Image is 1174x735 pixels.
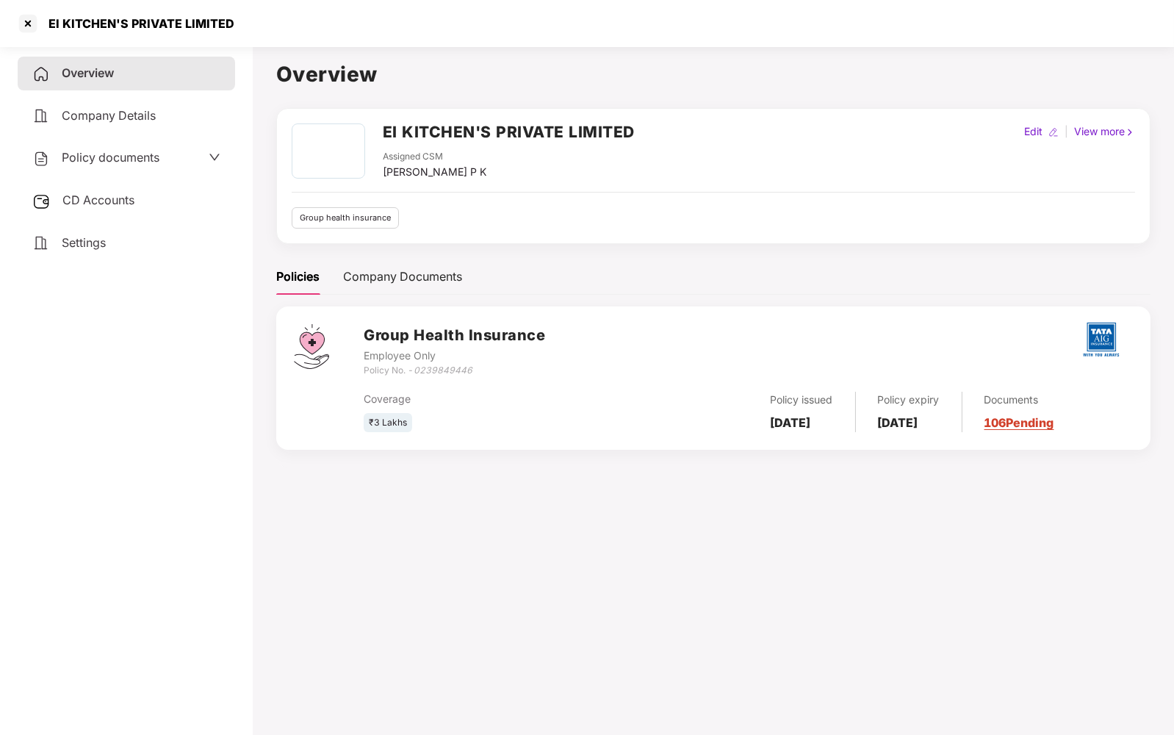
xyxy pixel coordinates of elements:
[383,164,486,180] div: [PERSON_NAME] P K
[62,108,156,123] span: Company Details
[383,150,486,164] div: Assigned CSM
[294,324,329,369] img: svg+xml;base64,PHN2ZyB4bWxucz0iaHR0cDovL3d3dy53My5vcmcvMjAwMC9zdmciIHdpZHRoPSI0Ny43MTQiIGhlaWdodD...
[62,65,114,80] span: Overview
[364,324,545,347] h3: Group Health Insurance
[383,120,635,144] h2: EI KITCHEN'S PRIVATE LIMITED
[1076,314,1127,365] img: tatag.png
[209,151,220,163] span: down
[62,235,106,250] span: Settings
[32,65,50,83] img: svg+xml;base64,PHN2ZyB4bWxucz0iaHR0cDovL3d3dy53My5vcmcvMjAwMC9zdmciIHdpZHRoPSIyNCIgaGVpZ2h0PSIyNC...
[1048,127,1059,137] img: editIcon
[984,392,1054,408] div: Documents
[276,58,1150,90] h1: Overview
[32,193,51,210] img: svg+xml;base64,PHN2ZyB3aWR0aD0iMjUiIGhlaWdodD0iMjQiIHZpZXdCb3g9IjAgMCAyNSAyNCIgZmlsbD0ibm9uZSIgeG...
[62,150,159,165] span: Policy documents
[292,207,399,229] div: Group health insurance
[771,392,833,408] div: Policy issued
[1125,127,1135,137] img: rightIcon
[364,364,545,378] div: Policy No. -
[878,392,940,408] div: Policy expiry
[1071,123,1138,140] div: View more
[984,415,1054,430] a: 106 Pending
[276,268,320,286] div: Policies
[771,415,811,430] b: [DATE]
[364,348,545,364] div: Employee Only
[62,193,134,207] span: CD Accounts
[1062,123,1071,140] div: |
[878,415,918,430] b: [DATE]
[1021,123,1045,140] div: Edit
[32,107,50,125] img: svg+xml;base64,PHN2ZyB4bWxucz0iaHR0cDovL3d3dy53My5vcmcvMjAwMC9zdmciIHdpZHRoPSIyNCIgaGVpZ2h0PSIyNC...
[364,391,620,407] div: Coverage
[40,16,234,31] div: EI KITCHEN'S PRIVATE LIMITED
[414,365,472,376] i: 0239849446
[364,413,412,433] div: ₹3 Lakhs
[343,268,462,286] div: Company Documents
[32,150,50,168] img: svg+xml;base64,PHN2ZyB4bWxucz0iaHR0cDovL3d3dy53My5vcmcvMjAwMC9zdmciIHdpZHRoPSIyNCIgaGVpZ2h0PSIyNC...
[32,234,50,252] img: svg+xml;base64,PHN2ZyB4bWxucz0iaHR0cDovL3d3dy53My5vcmcvMjAwMC9zdmciIHdpZHRoPSIyNCIgaGVpZ2h0PSIyNC...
